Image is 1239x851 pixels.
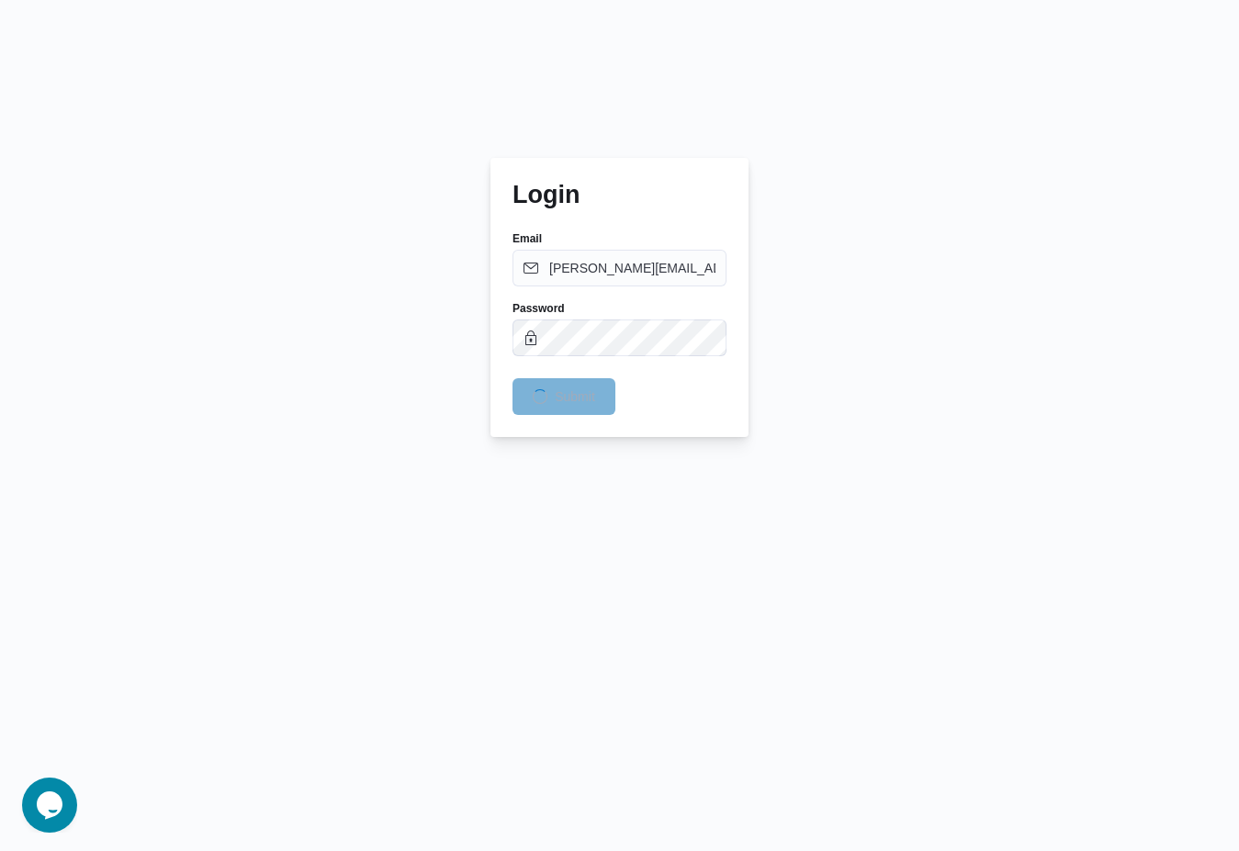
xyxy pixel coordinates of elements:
[512,180,580,209] h2: Login
[512,301,565,316] label: Password
[555,386,595,408] span: Submit
[512,378,615,415] button: Submit
[512,231,542,246] label: Email
[18,778,77,833] iframe: chat widget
